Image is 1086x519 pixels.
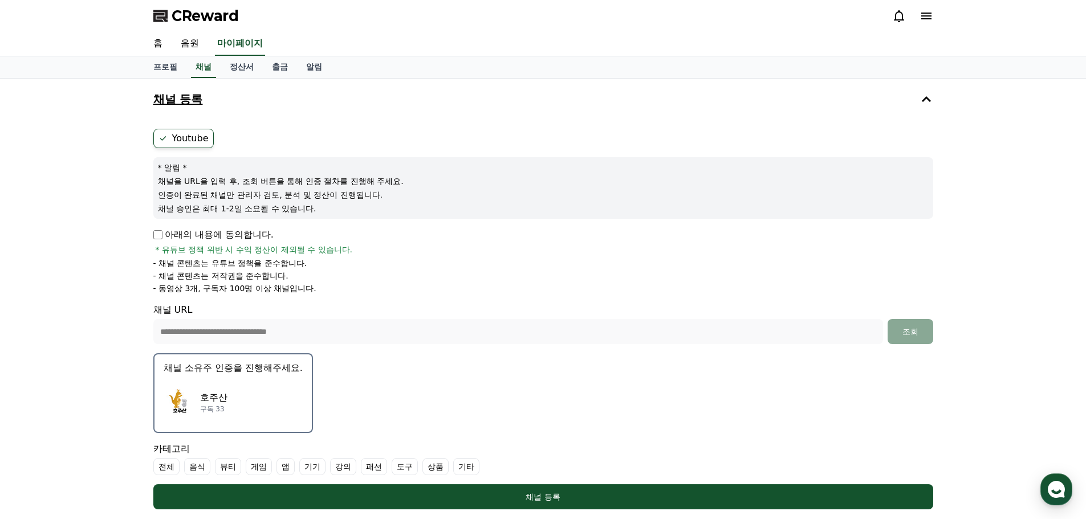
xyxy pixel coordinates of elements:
label: 뷰티 [215,458,241,475]
a: 설정 [147,361,219,390]
a: 홈 [144,32,172,56]
div: 채널 등록 [176,491,910,502]
p: 인증이 완료된 채널만 관리자 검토, 분석 및 정산이 진행됩니다. [158,189,929,201]
label: 게임 [246,458,272,475]
a: CReward [153,7,239,25]
span: CReward [172,7,239,25]
a: 대화 [75,361,147,390]
span: 대화 [104,379,118,388]
p: 구독 33 [200,404,227,414]
label: 강의 [330,458,356,475]
p: - 채널 콘텐츠는 저작권을 준수합니다. [153,270,288,281]
label: 전체 [153,458,180,475]
span: 설정 [176,378,190,387]
label: 기기 [299,458,326,475]
label: Youtube [153,129,214,148]
p: 호주산 [200,391,227,404]
a: 알림 [297,56,331,78]
label: 패션 [361,458,387,475]
a: 채널 [191,56,216,78]
img: 호주산 [164,386,196,418]
label: 상품 [422,458,449,475]
button: 채널 등록 [149,83,938,115]
div: 카테고리 [153,442,933,475]
label: 앱 [276,458,295,475]
button: 채널 소유주 인증을 진행해주세요. 호주산 호주산 구독 33 [153,353,313,433]
p: 채널 승인은 최대 1-2일 소요될 수 있습니다. [158,203,929,214]
a: 홈 [3,361,75,390]
p: 아래의 내용에 동의합니다. [153,228,274,242]
label: 음식 [184,458,210,475]
a: 프로필 [144,56,186,78]
p: - 동영상 3개, 구독자 100명 이상 채널입니다. [153,283,316,294]
button: 채널 등록 [153,484,933,509]
p: 채널 소유주 인증을 진행해주세요. [164,361,303,375]
a: 음원 [172,32,208,56]
div: 채널 URL [153,303,933,344]
div: 조회 [892,326,929,337]
label: 기타 [453,458,479,475]
h4: 채널 등록 [153,93,203,105]
a: 정산서 [221,56,263,78]
span: * 유튜브 정책 위반 시 수익 정산이 제외될 수 있습니다. [156,244,353,255]
button: 조회 [888,319,933,344]
p: 채널을 URL을 입력 후, 조회 버튼을 통해 인증 절차를 진행해 주세요. [158,175,929,187]
label: 도구 [392,458,418,475]
a: 출금 [263,56,297,78]
p: - 채널 콘텐츠는 유튜브 정책을 준수합니다. [153,258,307,269]
a: 마이페이지 [215,32,265,56]
span: 홈 [36,378,43,387]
